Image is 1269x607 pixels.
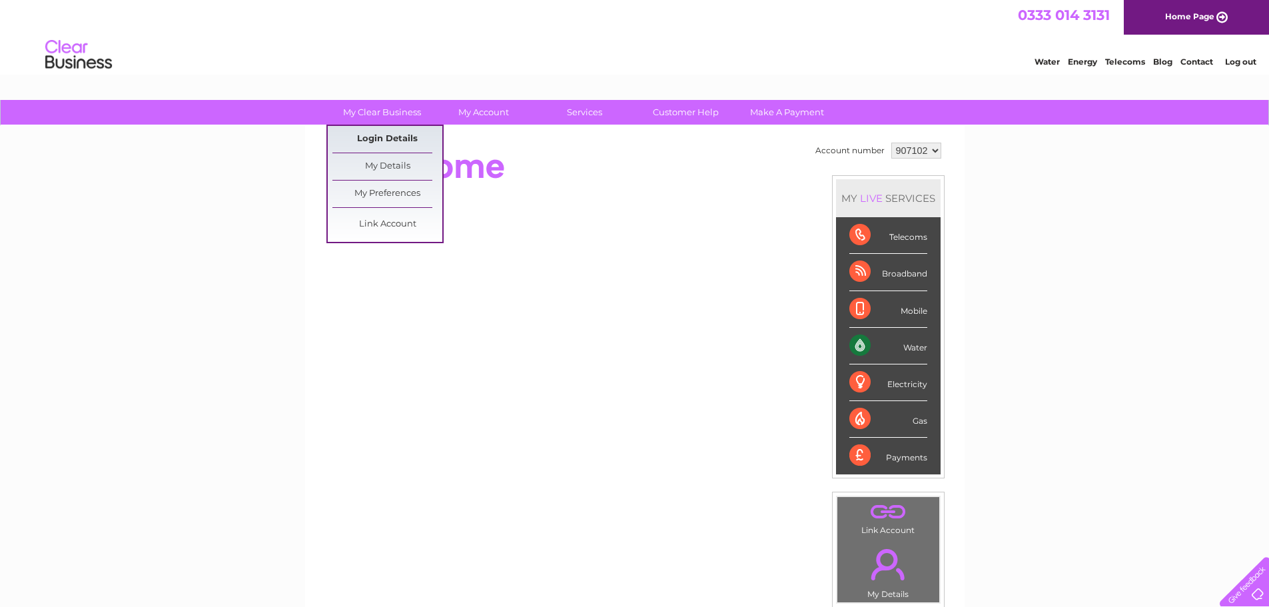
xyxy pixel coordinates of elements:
[1018,7,1110,23] a: 0333 014 3131
[812,139,888,162] td: Account number
[327,100,437,125] a: My Clear Business
[320,7,950,65] div: Clear Business is a trading name of Verastar Limited (registered in [GEOGRAPHIC_DATA] No. 3667643...
[849,328,927,364] div: Water
[332,126,442,153] a: Login Details
[857,192,885,205] div: LIVE
[1225,57,1256,67] a: Log out
[732,100,842,125] a: Make A Payment
[837,538,940,603] td: My Details
[841,541,936,588] a: .
[1153,57,1172,67] a: Blog
[1180,57,1213,67] a: Contact
[849,364,927,401] div: Electricity
[837,496,940,538] td: Link Account
[631,100,741,125] a: Customer Help
[332,181,442,207] a: My Preferences
[530,100,639,125] a: Services
[849,401,927,438] div: Gas
[849,291,927,328] div: Mobile
[841,500,936,524] a: .
[836,179,941,217] div: MY SERVICES
[849,254,927,291] div: Broadband
[1068,57,1097,67] a: Energy
[849,217,927,254] div: Telecoms
[1035,57,1060,67] a: Water
[849,438,927,474] div: Payments
[332,211,442,238] a: Link Account
[1105,57,1145,67] a: Telecoms
[428,100,538,125] a: My Account
[332,153,442,180] a: My Details
[45,35,113,75] img: logo.png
